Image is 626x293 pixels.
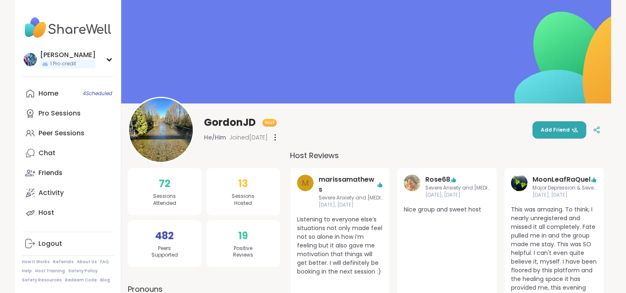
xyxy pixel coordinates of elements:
a: Host Training [35,268,65,274]
a: Logout [22,234,114,254]
span: Joined [DATE] [229,133,268,142]
a: Host [22,203,114,223]
span: Severe Anxiety and [MEDICAL_DATA] [319,195,384,202]
div: Home [38,89,58,98]
a: Friends [22,163,114,183]
span: Host [265,120,274,126]
img: hollyjanicki [24,53,37,66]
img: GordonJD [129,98,193,162]
a: How It Works [22,259,50,265]
div: Friends [38,168,62,178]
a: Safety Policy [68,268,98,274]
a: FAQ [100,259,109,265]
a: m [297,175,314,209]
a: marissamathews [319,175,377,195]
div: Activity [38,188,64,197]
a: Safety Resources [22,277,62,283]
span: m [302,177,309,189]
img: ShareWell Nav Logo [22,13,114,42]
div: Logout [38,239,62,248]
a: Pro Sessions [22,103,114,123]
a: Home4Scheduled [22,84,114,103]
span: Nice group and sweet host [404,205,490,214]
a: Blog [100,277,110,283]
a: Referrals [53,259,74,265]
span: Positive Reviews [233,245,253,259]
span: 19 [238,228,248,243]
span: GordonJD [204,116,256,129]
a: MoonLeafRaQuel [511,175,528,199]
span: He/Him [204,133,226,142]
span: 72 [159,176,170,191]
img: MoonLeafRaQuel [511,175,528,191]
a: MoonLeafRaQuel [532,175,590,185]
span: Sessions Hosted [232,193,254,207]
span: [DATE], [DATE] [319,202,384,209]
span: [DATE], [DATE] [425,192,490,199]
span: 482 [155,228,174,243]
div: Peer Sessions [38,129,84,138]
span: Sessions Attended [153,193,176,207]
a: Chat [22,143,114,163]
a: About Us [77,259,97,265]
a: Rose68 [404,175,420,199]
span: Listening to everyone else’s situations not only made feel not so alone in how i’m feeling but it... [297,215,384,276]
div: Pro Sessions [38,109,81,118]
a: Activity [22,183,114,203]
a: Rose68 [425,175,450,185]
span: Severe Anxiety and [MEDICAL_DATA] [425,185,490,192]
div: Host [38,208,54,217]
div: Chat [38,149,55,158]
span: 13 [238,176,248,191]
div: [PERSON_NAME] [40,50,96,60]
span: Major Depression & Severe Anxiety [532,185,597,192]
span: 4 Scheduled [83,90,112,97]
a: Help [22,268,32,274]
a: Peer Sessions [22,123,114,143]
span: Peers Supported [151,245,178,259]
a: Redeem Code [65,277,97,283]
span: 1 Pro credit [50,60,76,67]
span: Add Friend [541,126,578,134]
img: Rose68 [404,175,420,191]
span: [DATE], [DATE] [532,192,597,199]
button: Add Friend [532,121,586,139]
